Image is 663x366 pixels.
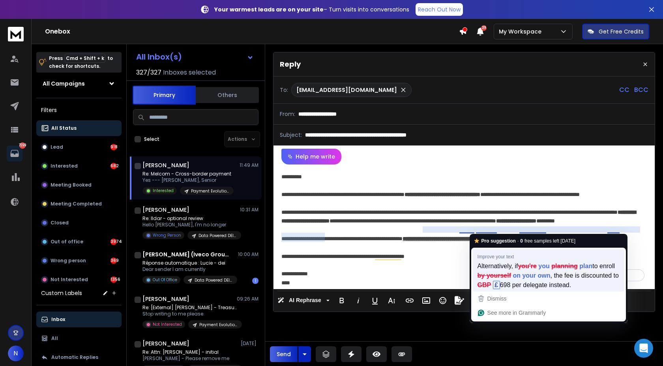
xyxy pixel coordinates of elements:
div: 1 [252,278,258,284]
button: Meeting Completed [36,196,122,212]
p: Payment Evolution - Keynotive [191,188,229,194]
button: Underline (⌘U) [367,293,382,308]
p: [PERSON_NAME] - Please remove me [142,355,237,362]
div: 918 [110,144,117,150]
p: Out of office [51,239,83,245]
p: – Turn visits into conversations [214,6,409,13]
button: Signature [452,293,467,308]
strong: Your warmest leads are on your site [214,6,324,13]
p: Re: Melcom - Cross-border payment [142,171,234,177]
p: Out Of Office [153,277,177,283]
button: Automatic Replies [36,349,122,365]
button: AI Rephrase [276,293,331,308]
p: My Workspace [499,28,545,35]
button: Primary [133,86,196,105]
button: Out of office3974 [36,234,122,250]
span: 29 [481,25,487,31]
p: Re: Ildar - optional review [142,215,237,222]
p: All [51,335,58,342]
p: Réponse automatique : Lucie - dei [142,260,237,266]
p: Not Interested [153,321,182,327]
button: N [8,345,24,361]
p: To: [280,86,288,94]
a: 7299 [7,146,22,161]
button: Send [270,346,298,362]
p: Automatic Replies [51,354,98,360]
p: Press to check for shortcuts. [49,54,113,70]
p: Stop writing to me please. [142,311,237,317]
p: Re: Attn: [PERSON_NAME] - initial [142,349,237,355]
p: Wrong Person [153,232,181,238]
p: Interested [51,163,78,169]
span: 327 / 327 [136,68,161,77]
button: Insert Link (⌘K) [402,293,417,308]
p: Data Powered DEI - Keynotive [199,233,236,239]
button: Help me write [281,149,341,164]
h3: Filters [36,105,122,116]
p: Hello [PERSON_NAME], I'm no longer [142,222,237,228]
div: 1356 [110,276,117,283]
button: Lead918 [36,139,122,155]
h1: All Campaigns [43,80,85,88]
p: Reply [280,59,301,70]
p: CC [619,85,629,95]
h1: [PERSON_NAME] [142,340,189,347]
h3: Inboxes selected [163,68,216,77]
p: Dear sender I am currently [142,266,237,273]
button: Emoticons [435,293,450,308]
p: All Status [51,125,77,131]
p: Meeting Booked [51,182,92,188]
h1: All Inbox(s) [136,53,182,61]
p: Not Interested [51,276,88,283]
div: 682 [110,163,117,169]
p: 10:31 AM [240,207,258,213]
label: Select [144,136,159,142]
button: All Campaigns [36,76,122,91]
a: Reach Out Now [416,3,463,16]
p: Wrong person [51,258,86,264]
p: Payment Evolution - Keynotive [199,322,237,328]
span: Cmd + Shift + k [65,54,105,63]
p: 7299 [19,142,26,149]
h1: [PERSON_NAME] (Iveco Group) [142,250,229,258]
h1: [PERSON_NAME] [142,206,189,214]
p: Subject: [280,131,302,139]
h3: Custom Labels [41,289,82,297]
p: BCC [634,85,648,95]
h1: [PERSON_NAME] [142,161,189,169]
button: Interested682 [36,158,122,174]
button: Others [196,86,259,104]
p: Inbox [51,316,65,323]
button: All Inbox(s) [130,49,260,65]
p: Data Powered DEI - Keynotive [195,277,232,283]
button: Get Free Credits [582,24,649,39]
p: [EMAIL_ADDRESS][DOMAIN_NAME] [296,86,397,94]
p: Yes --- [PERSON_NAME], Senior [142,177,234,183]
p: Re: [External] [PERSON_NAME] - Treasury [142,304,237,311]
button: Closed [36,215,122,231]
h1: Onebox [45,27,459,36]
div: 369 [110,258,117,264]
button: Italic (⌘I) [351,293,366,308]
p: Reach Out Now [418,6,461,13]
button: Bold (⌘B) [334,293,349,308]
span: AI Rephrase [287,297,323,304]
p: Lead [51,144,63,150]
button: Meeting Booked [36,177,122,193]
button: All [36,331,122,346]
p: Get Free Credits [599,28,644,35]
button: Wrong person369 [36,253,122,269]
button: Insert Image (⌘P) [419,293,434,308]
p: 10:00 AM [238,251,258,258]
img: logo [8,27,24,41]
p: From: [280,110,295,118]
h1: [PERSON_NAME] [142,295,189,303]
p: 09:26 AM [237,296,258,302]
p: Closed [51,220,69,226]
button: All Status [36,120,122,136]
div: 3974 [110,239,117,245]
p: 11:49 AM [240,162,258,168]
button: Inbox [36,312,122,327]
